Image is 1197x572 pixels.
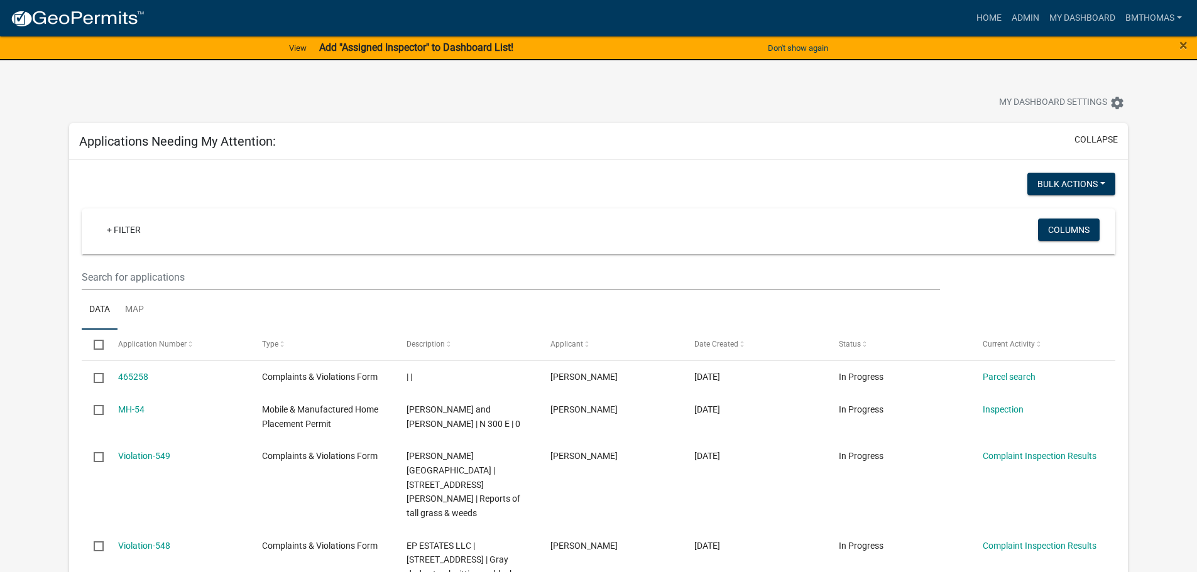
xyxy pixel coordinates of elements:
[106,330,250,360] datatable-header-cell: Application Number
[839,372,883,382] span: In Progress
[250,330,394,360] datatable-header-cell: Type
[983,372,1036,382] a: Parcel search
[262,404,378,429] span: Mobile & Manufactured Home Placement Permit
[407,404,520,429] span: James and Sarah Gaddy | N 300 E | 0
[118,451,170,461] a: Violation-549
[262,372,378,382] span: Complaints & Violations Form
[1179,36,1188,54] span: ×
[983,451,1096,461] a: Complaint Inspection Results
[97,219,151,241] a: + Filter
[262,541,378,551] span: Complaints & Violations Form
[1027,173,1115,195] button: Bulk Actions
[118,541,170,551] a: Violation-548
[262,340,278,348] span: Type
[839,340,861,348] span: Status
[550,451,618,461] span: Brooklyn Thomas
[763,38,833,58] button: Don't show again
[82,290,118,330] a: Data
[682,330,826,360] datatable-header-cell: Date Created
[118,404,145,414] a: MH-54
[694,340,738,348] span: Date Created
[118,372,148,382] a: 465258
[1038,219,1100,241] button: Columns
[999,95,1107,111] span: My Dashboard Settings
[79,134,276,149] h5: Applications Needing My Attention:
[839,404,883,414] span: In Progress
[971,330,1115,360] datatable-header-cell: Current Activity
[550,340,583,348] span: Applicant
[989,90,1135,115] button: My Dashboard Settingssettings
[1120,6,1187,30] a: bmthomas
[550,372,618,382] span: Brooklyn Thomas
[550,404,618,414] span: Conrad Warder
[839,451,883,461] span: In Progress
[1074,133,1118,146] button: collapse
[262,451,378,461] span: Complaints & Violations Form
[118,290,151,330] a: Map
[407,340,445,348] span: Description
[827,330,971,360] datatable-header-cell: Status
[394,330,538,360] datatable-header-cell: Description
[1007,6,1044,30] a: Admin
[82,330,106,360] datatable-header-cell: Select
[983,541,1096,551] a: Complaint Inspection Results
[839,541,883,551] span: In Progress
[1044,6,1120,30] a: My Dashboard
[1110,95,1125,111] i: settings
[82,264,939,290] input: Search for applications
[407,372,412,382] span: | |
[694,541,720,551] span: 08/15/2025
[284,38,312,58] a: View
[538,330,682,360] datatable-header-cell: Applicant
[319,41,513,53] strong: Add "Assigned Inspector" to Dashboard List!
[550,541,618,551] span: Megan Gipson
[983,340,1035,348] span: Current Activity
[694,451,720,461] span: 08/18/2025
[1179,38,1188,53] button: Close
[971,6,1007,30] a: Home
[118,340,187,348] span: Application Number
[407,451,520,518] span: Robinson, Vernon | 3215 SCHILLING ST. | Reports of tall grass & weeds
[694,404,720,414] span: 08/18/2025
[694,372,720,382] span: 08/18/2025
[983,404,1024,414] a: Inspection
